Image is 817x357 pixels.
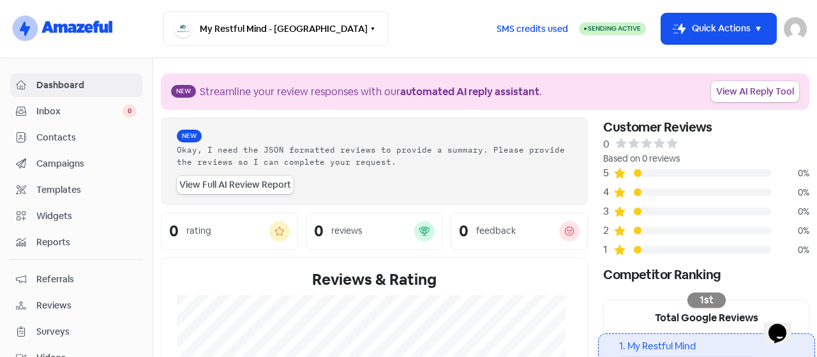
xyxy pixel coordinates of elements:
span: New [177,130,202,142]
a: 0reviews [306,213,443,250]
span: Reviews [36,299,137,312]
a: View AI Reply Tool [711,81,799,102]
span: Dashboard [36,79,137,92]
a: Reports [10,231,142,254]
img: User [784,17,807,40]
a: Templates [10,178,142,202]
div: Based on 0 reviews [603,152,809,165]
a: 0feedback [451,213,588,250]
div: 0% [771,224,809,238]
a: Referrals [10,268,142,291]
span: Inbox [36,105,123,118]
button: My Restful Mind - [GEOGRAPHIC_DATA] [163,11,389,46]
span: Surveys [36,325,137,338]
div: 0% [771,243,809,257]
div: 0 [603,137,610,152]
div: 0 [314,224,324,239]
div: 0% [771,167,809,180]
span: Campaigns [36,157,137,171]
div: reviews [331,224,362,238]
span: Referrals [36,273,137,286]
a: Contacts [10,126,142,149]
div: 4 [603,185,613,200]
div: 2 [603,223,613,238]
div: 0% [771,186,809,199]
span: Templates [36,183,137,197]
a: Campaigns [10,152,142,176]
div: Customer Reviews [603,118,809,137]
div: 0 [169,224,179,239]
span: Widgets [36,209,137,223]
div: 1 [603,242,613,257]
div: Reviews & Rating [177,268,572,291]
a: Sending Active [579,21,646,36]
div: 0 [459,224,468,239]
a: Dashboard [10,73,142,97]
div: Total Google Reviews [604,300,809,333]
a: View Full AI Review Report [177,176,294,194]
b: automated AI reply assistant [400,85,539,98]
div: Competitor Ranking [603,265,809,284]
a: Reviews [10,294,142,317]
span: New [171,85,196,98]
div: feedback [476,224,516,238]
iframe: chat widget [763,306,804,344]
a: Widgets [10,204,142,228]
div: rating [186,224,211,238]
div: Okay, I need the JSON formatted reviews to provide a summary. Please provide the reviews so I can... [177,144,572,168]
a: 0rating [161,213,298,250]
span: Reports [36,236,137,249]
span: 0 [123,105,137,118]
div: 1st [687,292,726,308]
div: 0% [771,205,809,218]
div: 3 [603,204,613,219]
a: Surveys [10,320,142,344]
div: 5 [603,165,613,181]
span: Sending Active [588,24,641,33]
button: Quick Actions [661,13,776,44]
a: SMS credits used [486,21,579,34]
div: Streamline your review responses with our . [200,84,542,100]
div: 1. My Restful Mind [619,339,794,354]
a: Inbox 0 [10,100,142,123]
span: SMS credits used [497,22,568,36]
span: Contacts [36,131,137,144]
